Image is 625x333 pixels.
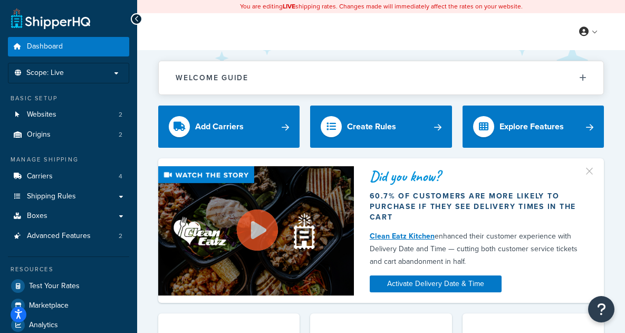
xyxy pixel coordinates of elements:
a: Dashboard [8,37,129,56]
div: Create Rules [347,119,396,134]
a: Shipping Rules [8,187,129,206]
span: Origins [27,130,51,139]
span: Websites [27,110,56,119]
span: Test Your Rates [29,282,80,291]
span: Advanced Features [27,232,91,241]
a: Create Rules [310,106,451,148]
a: Carriers4 [8,167,129,186]
span: Analytics [29,321,58,330]
span: Shipping Rules [27,192,76,201]
a: Boxes [8,206,129,226]
li: Origins [8,125,129,145]
a: Activate Delivery Date & Time [370,275,502,292]
a: Test Your Rates [8,277,129,296]
h2: Welcome Guide [176,74,248,82]
div: Did you know? [370,169,588,184]
span: Boxes [27,212,47,221]
span: 4 [119,172,122,181]
span: Marketplace [29,301,69,310]
div: enhanced their customer experience with Delivery Date and Time — cutting both customer service ti... [370,230,588,268]
a: Add Carriers [158,106,300,148]
div: Explore Features [499,119,564,134]
div: Basic Setup [8,94,129,103]
a: Origins2 [8,125,129,145]
span: 2 [119,130,122,139]
span: 2 [119,232,122,241]
button: Welcome Guide [159,61,603,94]
a: Clean Eatz Kitchen [370,231,435,242]
div: Resources [8,265,129,274]
div: 60.7% of customers are more likely to purchase if they see delivery times in the cart [370,191,588,223]
span: 2 [119,110,122,119]
span: Carriers [27,172,53,181]
a: Explore Features [463,106,604,148]
a: Advanced Features2 [8,226,129,246]
b: LIVE [283,2,295,11]
span: Dashboard [27,42,63,51]
li: Advanced Features [8,226,129,246]
li: Carriers [8,167,129,186]
a: Websites2 [8,105,129,125]
img: Video thumbnail [158,166,354,295]
div: Manage Shipping [8,155,129,164]
span: Scope: Live [26,69,64,78]
button: Open Resource Center [588,296,614,322]
a: Marketplace [8,296,129,315]
div: Add Carriers [195,119,244,134]
li: Websites [8,105,129,125]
